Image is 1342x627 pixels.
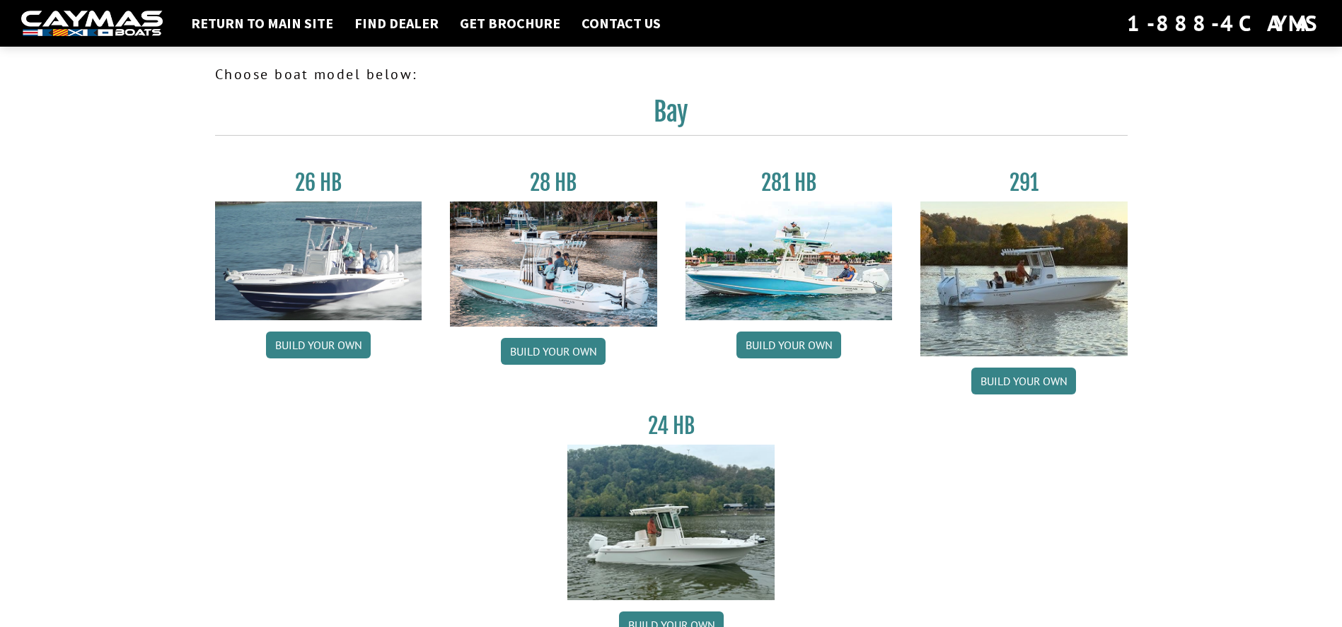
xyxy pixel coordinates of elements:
[686,201,893,320] img: 28-hb-twin.jpg
[501,338,606,365] a: Build your own
[453,14,567,33] a: Get Brochure
[1127,8,1321,39] div: 1-888-4CAYMAS
[266,332,371,358] a: Build your own
[215,170,422,196] h3: 26 HB
[450,201,657,327] img: 28_hb_thumbnail_for_caymas_connect.jpg
[920,170,1128,196] h3: 291
[450,170,657,196] h3: 28 HB
[567,413,775,439] h3: 24 HB
[971,368,1076,394] a: Build your own
[215,201,422,320] img: 26_new_photo_resized.jpg
[215,96,1128,136] h2: Bay
[347,14,446,33] a: Find Dealer
[21,11,163,37] img: white-logo-c9c8dbefe5ff5ceceb0f0178aa75bf4bb51f6bca0971e226c86eb53dfe498488.png
[736,332,841,358] a: Build your own
[920,201,1128,356] img: 291_Thumbnail.jpg
[215,64,1128,85] p: Choose boat model below:
[574,14,668,33] a: Contact Us
[567,445,775,599] img: 24_HB_thumbnail.jpg
[686,170,893,196] h3: 281 HB
[184,14,340,33] a: Return to main site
